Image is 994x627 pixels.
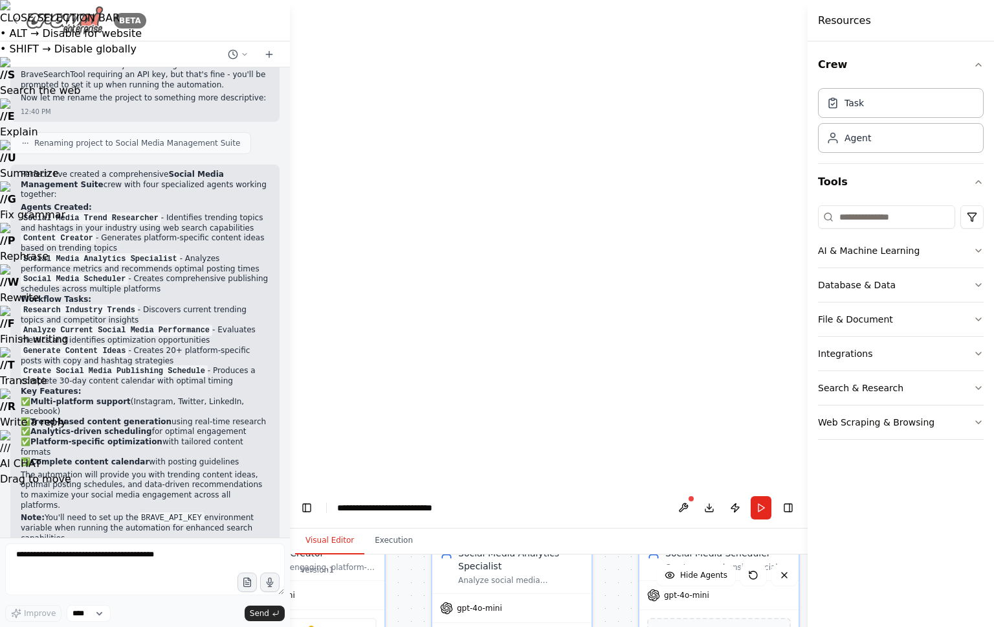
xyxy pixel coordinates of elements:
button: Click to speak your automation idea [260,573,280,592]
p: You'll need to set up the environment variable when running the automation for enhanced search ca... [21,513,269,543]
button: Hide left sidebar [298,499,316,517]
div: Social Media Analytics Specialist [458,547,584,573]
button: Improve [5,605,61,622]
strong: Note: [21,513,45,522]
nav: breadcrumb [337,501,474,514]
span: gpt-4o-mini [664,590,709,600]
div: Generate engaging, platform-specific social media content ideas and copy based on trending topics... [251,562,377,573]
div: Create comprehensive social media posting schedules that optimize reach and engagement by timing ... [665,562,791,573]
div: Analyze social media performance metrics, engagement patterns, and audience behavior data to iden... [458,575,584,586]
div: Version 1 [300,565,334,575]
button: Execution [364,527,423,554]
span: Send [250,608,269,619]
button: Send [245,606,285,621]
span: Improve [24,608,56,619]
span: Hide Agents [680,570,727,580]
p: The automation will provide you with trending content ideas, optimal posting schedules, and data-... [21,470,269,510]
span: gpt-4o-mini [457,603,502,613]
code: BRAVE_API_KEY [138,512,204,524]
button: Hide Agents [657,565,735,586]
button: Hide right sidebar [779,499,797,517]
button: Upload files [237,573,257,592]
button: Visual Editor [295,527,364,554]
